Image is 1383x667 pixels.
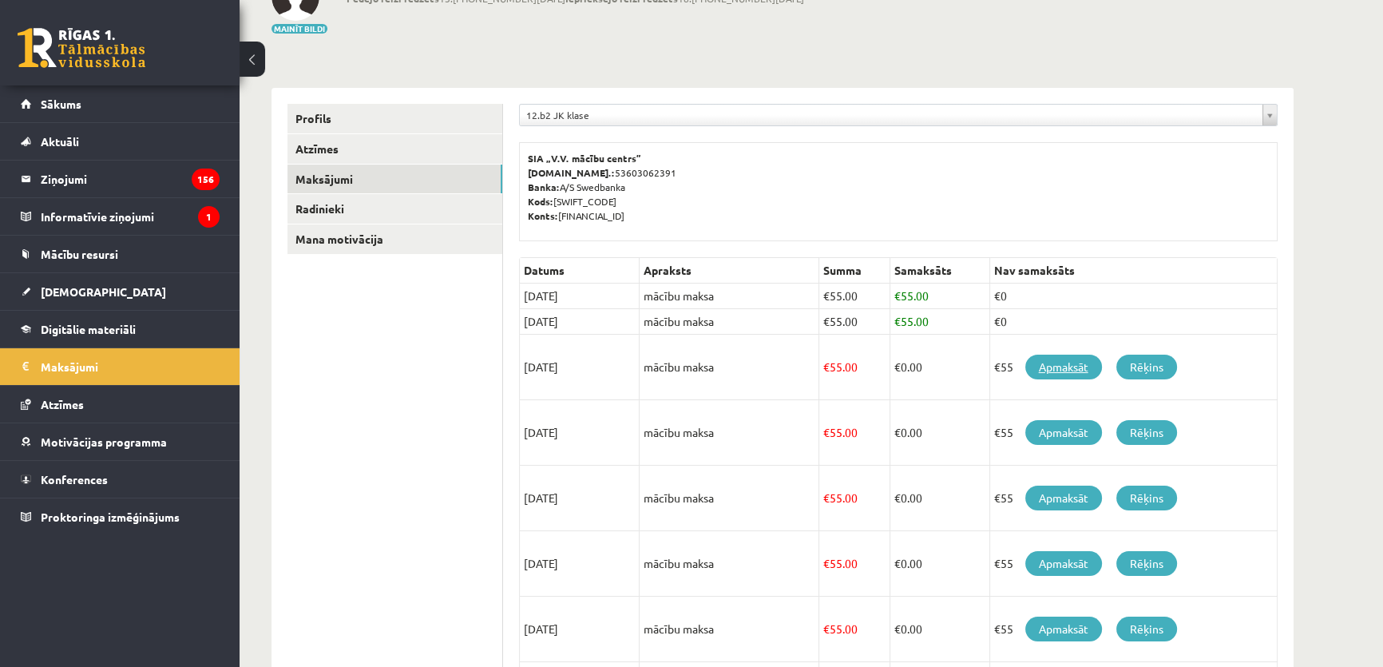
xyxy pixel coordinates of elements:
[894,621,901,636] span: €
[528,195,553,208] b: Kods:
[520,309,640,335] td: [DATE]
[640,531,819,597] td: mācību maksa
[989,531,1277,597] td: €55
[819,258,890,284] th: Summa
[21,423,220,460] a: Motivācijas programma
[520,466,640,531] td: [DATE]
[823,490,830,505] span: €
[989,597,1277,662] td: €55
[989,400,1277,466] td: €55
[287,165,502,194] a: Maksājumi
[528,166,615,179] b: [DOMAIN_NAME].:
[520,258,640,284] th: Datums
[21,311,220,347] a: Digitālie materiāli
[989,335,1277,400] td: €55
[989,258,1277,284] th: Nav samaksāts
[528,152,642,165] b: SIA „V.V. mācību centrs”
[819,284,890,309] td: 55.00
[894,359,901,374] span: €
[894,490,901,505] span: €
[41,348,220,385] legend: Maksājumi
[21,498,220,535] a: Proktoringa izmēģinājums
[640,466,819,531] td: mācību maksa
[21,236,220,272] a: Mācību resursi
[819,597,890,662] td: 55.00
[528,181,560,193] b: Banka:
[1116,617,1177,641] a: Rēķins
[41,472,108,486] span: Konferences
[526,105,1256,125] span: 12.b2 JK klase
[890,466,989,531] td: 0.00
[1116,420,1177,445] a: Rēķins
[520,284,640,309] td: [DATE]
[894,288,901,303] span: €
[198,206,220,228] i: 1
[21,161,220,197] a: Ziņojumi156
[287,104,502,133] a: Profils
[287,224,502,254] a: Mana motivācija
[890,258,989,284] th: Samaksāts
[640,400,819,466] td: mācību maksa
[520,400,640,466] td: [DATE]
[21,123,220,160] a: Aktuāli
[41,322,136,336] span: Digitālie materiāli
[894,425,901,439] span: €
[287,134,502,164] a: Atzīmes
[1025,420,1102,445] a: Apmaksāt
[640,335,819,400] td: mācību maksa
[1025,617,1102,641] a: Apmaksāt
[823,556,830,570] span: €
[21,198,220,235] a: Informatīvie ziņojumi1
[823,314,830,328] span: €
[21,273,220,310] a: [DEMOGRAPHIC_DATA]
[640,258,819,284] th: Apraksts
[819,335,890,400] td: 55.00
[41,134,79,149] span: Aktuāli
[819,309,890,335] td: 55.00
[41,97,81,111] span: Sākums
[21,461,220,498] a: Konferences
[528,151,1269,223] p: 53603062391 A/S Swedbanka [SWIFT_CODE] [FINANCIAL_ID]
[1116,486,1177,510] a: Rēķins
[989,284,1277,309] td: €0
[890,531,989,597] td: 0.00
[520,105,1277,125] a: 12.b2 JK klase
[271,24,327,34] button: Mainīt bildi
[21,386,220,423] a: Atzīmes
[520,335,640,400] td: [DATE]
[890,284,989,309] td: 55.00
[890,309,989,335] td: 55.00
[1025,551,1102,576] a: Apmaksāt
[894,314,901,328] span: €
[819,531,890,597] td: 55.00
[823,425,830,439] span: €
[21,85,220,122] a: Sākums
[819,466,890,531] td: 55.00
[823,621,830,636] span: €
[41,247,118,261] span: Mācību resursi
[894,556,901,570] span: €
[41,435,167,449] span: Motivācijas programma
[823,359,830,374] span: €
[1025,486,1102,510] a: Apmaksāt
[1116,551,1177,576] a: Rēķins
[41,161,220,197] legend: Ziņojumi
[41,510,180,524] span: Proktoringa izmēģinājums
[528,209,558,222] b: Konts:
[21,348,220,385] a: Maksājumi
[1025,355,1102,379] a: Apmaksāt
[989,309,1277,335] td: €0
[287,194,502,224] a: Radinieki
[41,397,84,411] span: Atzīmes
[41,284,166,299] span: [DEMOGRAPHIC_DATA]
[989,466,1277,531] td: €55
[520,531,640,597] td: [DATE]
[41,198,220,235] legend: Informatīvie ziņojumi
[520,597,640,662] td: [DATE]
[1116,355,1177,379] a: Rēķins
[640,597,819,662] td: mācību maksa
[18,28,145,68] a: Rīgas 1. Tālmācības vidusskola
[640,284,819,309] td: mācību maksa
[890,400,989,466] td: 0.00
[823,288,830,303] span: €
